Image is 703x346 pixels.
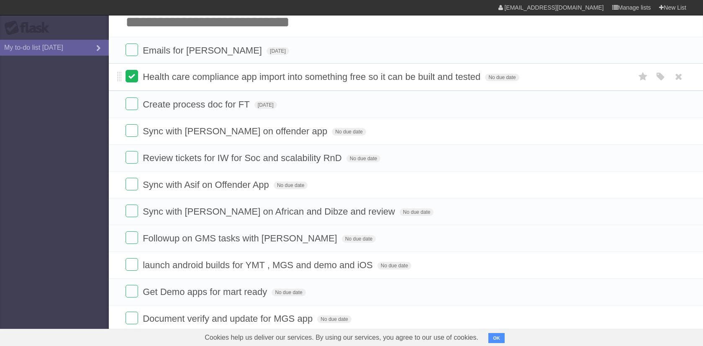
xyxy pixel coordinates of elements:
[143,72,482,82] span: Health care compliance app import into something free so it can be built and tested
[143,206,397,217] span: Sync with [PERSON_NAME] on African and Dibze and review
[332,128,366,136] span: No due date
[274,182,308,189] span: No due date
[126,231,138,244] label: Done
[254,101,277,109] span: [DATE]
[143,126,329,136] span: Sync with [PERSON_NAME] on offender app
[485,74,519,81] span: No due date
[143,99,252,110] span: Create process doc for FT
[143,287,269,297] span: Get Demo apps for mart ready
[342,235,376,243] span: No due date
[126,178,138,190] label: Done
[126,285,138,297] label: Done
[400,208,434,216] span: No due date
[4,21,54,36] div: Flask
[377,262,411,269] span: No due date
[196,329,487,346] span: Cookies help us deliver our services. By using our services, you agree to our use of cookies.
[488,333,505,343] button: OK
[143,260,375,270] span: launch android builds for YMT , MGS and demo and iOS
[346,155,380,162] span: No due date
[143,153,344,163] span: Review tickets for IW for Soc and scalability RnD
[126,70,138,82] label: Done
[143,45,264,56] span: Emails for [PERSON_NAME]
[143,313,315,324] span: Document verify and update for MGS app
[272,289,305,296] span: No due date
[126,205,138,217] label: Done
[126,44,138,56] label: Done
[267,47,289,55] span: [DATE]
[126,124,138,137] label: Done
[126,97,138,110] label: Done
[126,312,138,324] label: Done
[635,70,651,84] label: Star task
[126,151,138,164] label: Done
[317,315,351,323] span: No due date
[126,258,138,271] label: Done
[143,233,339,243] span: Followup on GMS tasks with [PERSON_NAME]
[143,179,271,190] span: Sync with Asif on Offender App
